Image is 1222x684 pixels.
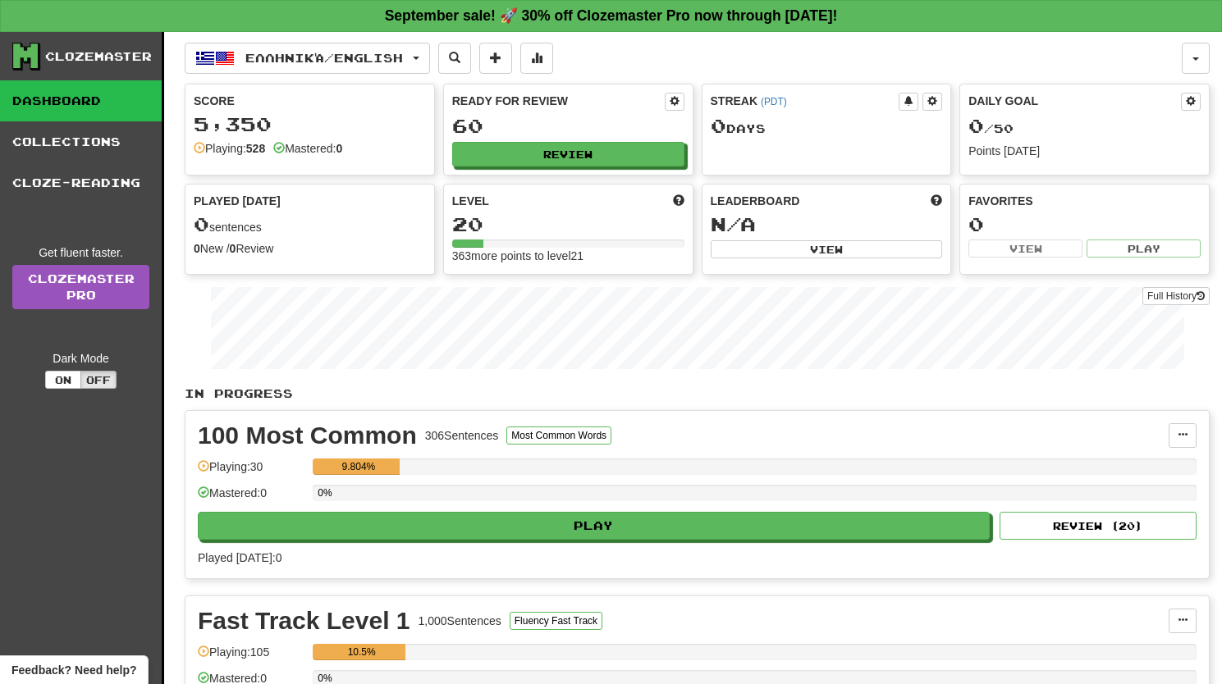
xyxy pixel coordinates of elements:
a: ClozemasterPro [12,265,149,309]
button: Off [80,371,117,389]
span: 0 [711,114,726,137]
strong: 0 [230,242,236,255]
span: Played [DATE] [194,193,281,209]
div: Streak [711,93,899,109]
button: Fluency Fast Track [510,612,602,630]
span: Level [452,193,489,209]
span: This week in points, UTC [931,193,942,209]
div: 9.804% [318,458,399,475]
span: 0 [194,212,209,235]
div: 1,000 Sentences [419,613,501,629]
p: In Progress [185,385,1210,402]
span: Open feedback widget [11,662,136,678]
div: Dark Mode [12,350,149,367]
button: Add sentence to collection [479,43,512,74]
div: 60 [452,116,684,136]
div: Daily Goal [968,93,1181,111]
div: Mastered: [273,140,342,157]
strong: September sale! 🚀 30% off Clozemaster Pro now through [DATE]! [385,7,838,24]
button: Review [452,142,684,166]
div: Ready for Review [452,93,665,109]
button: Review (20) [1000,512,1197,540]
span: 0 [968,114,984,137]
strong: 528 [246,142,265,155]
div: 363 more points to level 21 [452,248,684,264]
div: Get fluent faster. [12,244,149,261]
button: More stats [520,43,553,74]
button: Search sentences [438,43,471,74]
div: Fast Track Level 1 [198,609,410,633]
button: Most Common Words [506,426,611,445]
button: Ελληνικά/English [185,43,430,74]
button: View [968,239,1082,258]
div: Playing: 105 [198,644,304,671]
div: 5,350 [194,114,426,135]
div: Score [194,93,426,109]
a: (PDT) [761,96,787,107]
span: N/A [711,212,756,235]
div: Clozemaster [45,48,152,65]
strong: 0 [194,242,200,255]
button: On [45,371,81,389]
button: Play [1087,239,1201,258]
button: Full History [1142,287,1210,305]
div: sentences [194,214,426,235]
div: Playing: 30 [198,458,304,486]
span: Ελληνικά / English [245,51,403,65]
div: Day s [711,116,943,137]
button: View [711,240,943,258]
div: 20 [452,214,684,235]
span: Score more points to level up [673,193,684,209]
div: 100 Most Common [198,423,417,448]
div: 10.5% [318,644,405,660]
div: 0 [968,214,1201,235]
button: Play [198,512,990,540]
div: Points [DATE] [968,143,1201,159]
strong: 0 [336,142,342,155]
div: Favorites [968,193,1201,209]
div: Playing: [194,140,265,157]
span: / 50 [968,121,1014,135]
span: Played [DATE]: 0 [198,551,281,564]
div: 306 Sentences [425,427,499,444]
span: Leaderboard [711,193,800,209]
div: Mastered: 0 [198,485,304,512]
div: New / Review [194,240,426,257]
